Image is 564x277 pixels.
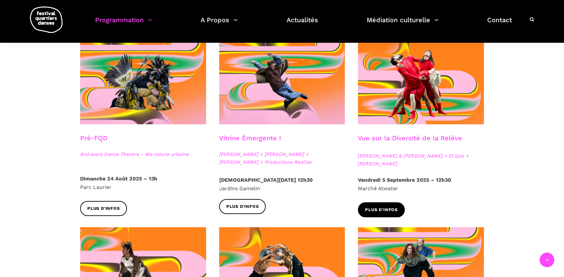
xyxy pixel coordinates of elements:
a: Contact [487,14,512,34]
a: Actualités [287,14,318,34]
span: [PERSON_NAME] + [PERSON_NAME] + [PERSON_NAME] + Productions Realiva [219,150,345,166]
img: logo-fqd-med [30,7,63,33]
span: A'nó:wara Dance Theatre - Ma nature urbaine [80,150,206,158]
span: [PERSON_NAME] & [PERSON_NAME] + El Gao + [PERSON_NAME] [358,152,484,168]
a: Programmation [95,14,152,34]
p: Parc Laurier [80,175,206,191]
a: A Propos [201,14,238,34]
a: Plus d'infos [219,199,266,214]
a: Plus d'infos [358,202,405,217]
a: Médiation culturelle [367,14,439,34]
span: Plus d'infos [87,205,120,212]
strong: [DEMOGRAPHIC_DATA][DATE] 12h30 [219,177,313,183]
p: Marché Atwater [358,176,484,192]
strong: Dimanche 24 Août 2025 – 13h [80,176,157,182]
span: Plus d'infos [365,207,398,213]
h3: Vitrine Émergente I [219,134,281,150]
p: Jardins Gamelin [219,176,345,192]
strong: Vendredi 5 Septembre 2025 – 12h30 [358,177,451,183]
h3: Vue sur la Diversité de la Relève [358,134,462,150]
span: Plus d'infos [226,203,259,210]
h3: Pré-FQD [80,134,107,150]
a: Plus d'infos [80,201,127,216]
